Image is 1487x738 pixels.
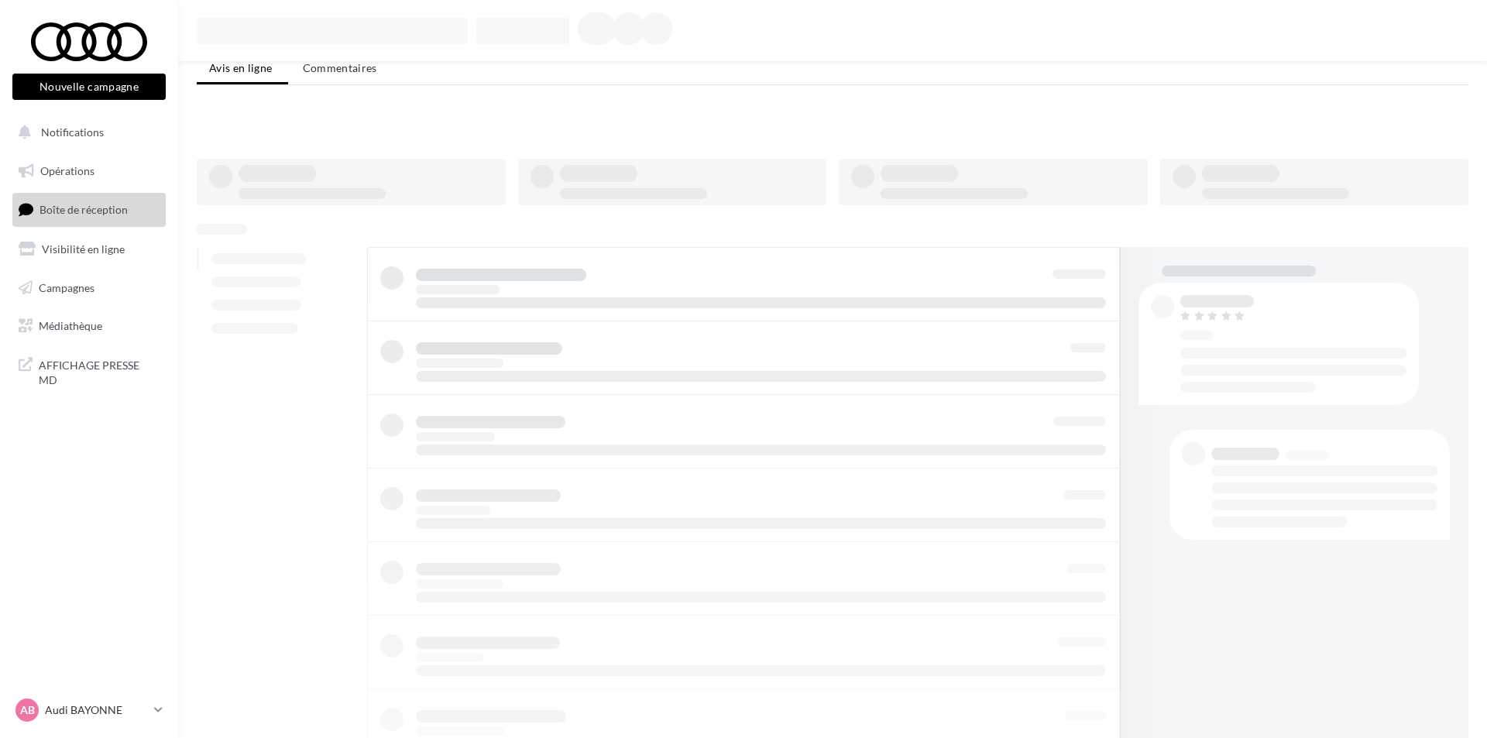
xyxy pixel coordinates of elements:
button: Nouvelle campagne [12,74,166,100]
span: Campagnes [39,280,94,293]
a: Boîte de réception [9,193,169,226]
a: Campagnes [9,272,169,304]
a: Visibilité en ligne [9,233,169,266]
p: Audi BAYONNE [45,702,148,718]
span: AB [20,702,35,718]
span: Médiathèque [39,319,102,332]
button: Notifications [9,116,163,149]
span: Boîte de réception [39,203,128,216]
a: Opérations [9,155,169,187]
span: Notifications [41,125,104,139]
span: Commentaires [303,61,377,74]
a: AFFICHAGE PRESSE MD [9,348,169,394]
span: Visibilité en ligne [42,242,125,256]
span: Opérations [40,164,94,177]
a: Médiathèque [9,310,169,342]
span: AFFICHAGE PRESSE MD [39,355,160,388]
a: AB Audi BAYONNE [12,695,166,725]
